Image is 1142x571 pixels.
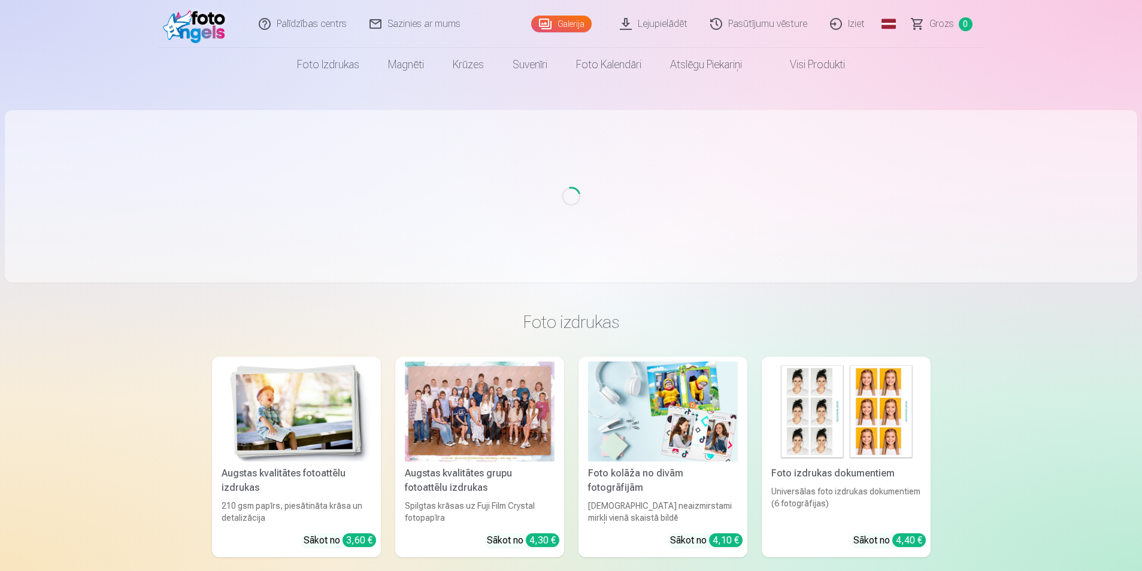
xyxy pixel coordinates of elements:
div: Sākot no [853,533,926,548]
a: Augstas kvalitātes grupu fotoattēlu izdrukasSpilgtas krāsas uz Fuji Film Crystal fotopapīraSākot ... [395,357,564,557]
div: Foto izdrukas dokumentiem [767,466,926,481]
img: Foto izdrukas dokumentiem [771,362,921,461]
div: Sākot no [670,533,743,548]
div: Foto kolāža no divām fotogrāfijām [583,466,743,495]
div: 4,10 € [709,533,743,547]
a: Galerija [531,16,592,32]
a: Foto izdrukas dokumentiemFoto izdrukas dokumentiemUniversālas foto izdrukas dokumentiem (6 fotogr... [762,357,931,557]
h3: Foto izdrukas [222,311,921,333]
a: Visi produkti [756,48,859,81]
a: Suvenīri [498,48,562,81]
div: Sākot no [487,533,559,548]
div: 4,30 € [526,533,559,547]
a: Krūzes [438,48,498,81]
img: /fa1 [163,5,232,43]
div: Augstas kvalitātes fotoattēlu izdrukas [217,466,376,495]
a: Foto izdrukas [283,48,374,81]
div: 4,40 € [892,533,926,547]
a: Foto kolāža no divām fotogrāfijāmFoto kolāža no divām fotogrāfijām[DEMOGRAPHIC_DATA] neaizmirstam... [578,357,747,557]
img: Augstas kvalitātes fotoattēlu izdrukas [222,362,371,461]
div: Universālas foto izdrukas dokumentiem (6 fotogrāfijas) [767,485,926,524]
a: Foto kalendāri [562,48,656,81]
div: Augstas kvalitātes grupu fotoattēlu izdrukas [400,466,559,495]
div: Sākot no [304,533,376,548]
span: 0 [959,17,973,31]
a: Magnēti [374,48,438,81]
a: Augstas kvalitātes fotoattēlu izdrukasAugstas kvalitātes fotoattēlu izdrukas210 gsm papīrs, piesā... [212,357,381,557]
div: 3,60 € [343,533,376,547]
a: Atslēgu piekariņi [656,48,756,81]
div: 210 gsm papīrs, piesātināta krāsa un detalizācija [217,500,376,524]
div: [DEMOGRAPHIC_DATA] neaizmirstami mirkļi vienā skaistā bildē [583,500,743,524]
span: Grozs [929,17,954,31]
img: Foto kolāža no divām fotogrāfijām [588,362,738,461]
div: Spilgtas krāsas uz Fuji Film Crystal fotopapīra [400,500,559,524]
